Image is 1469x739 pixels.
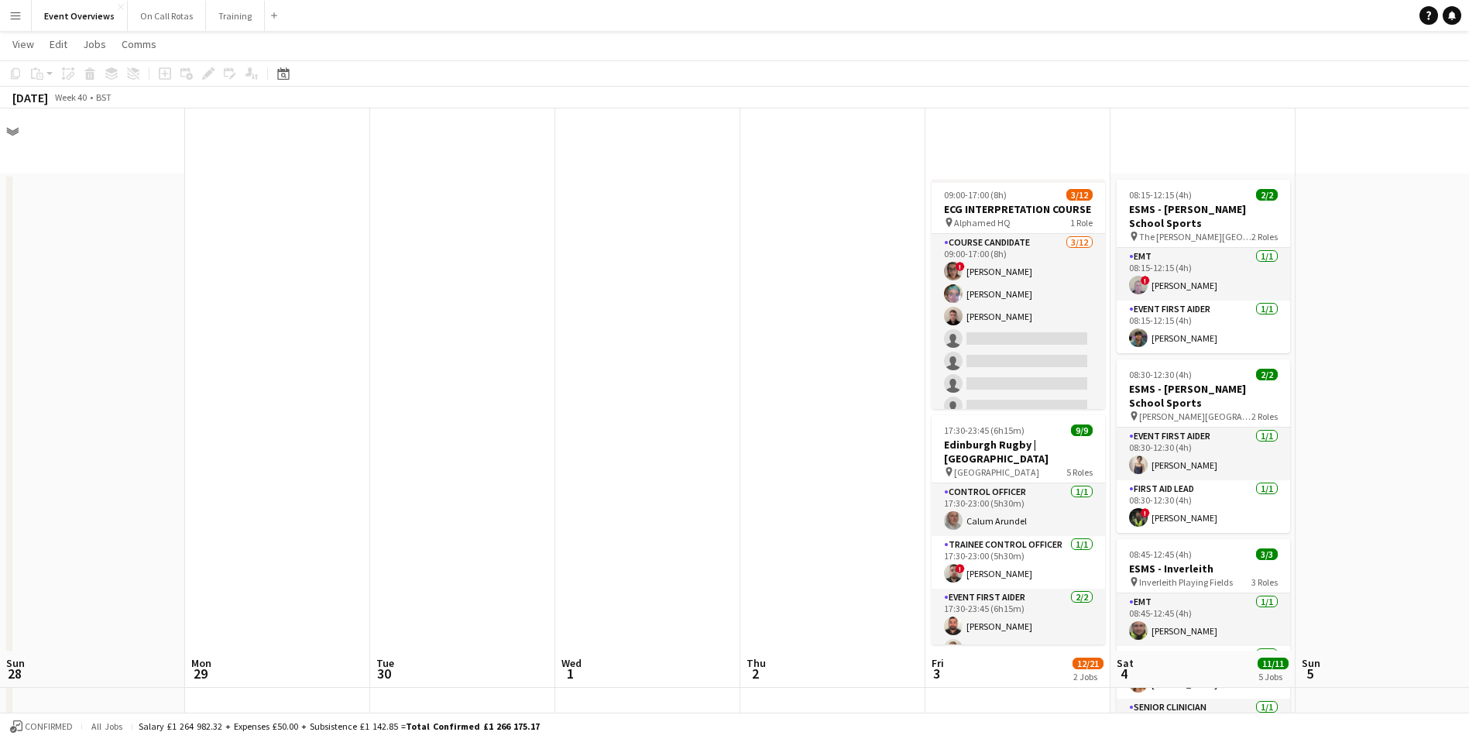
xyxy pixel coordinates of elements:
[956,564,965,573] span: !
[1114,665,1134,682] span: 4
[12,37,34,51] span: View
[1066,189,1093,201] span: 3/12
[43,34,74,54] a: Edit
[376,656,394,670] span: Tue
[25,721,73,732] span: Confirmed
[1117,562,1290,576] h3: ESMS - Inverleith
[932,589,1105,664] app-card-role: Event First Aider2/217:30-23:45 (6h15m)[PERSON_NAME][PERSON_NAME]
[1117,248,1290,301] app-card-role: EMT1/108:15-12:15 (4h)![PERSON_NAME]
[1129,369,1192,380] span: 08:30-12:30 (4h)
[1117,382,1290,410] h3: ESMS - [PERSON_NAME] School Sports
[8,718,75,735] button: Confirmed
[747,656,766,670] span: Thu
[1117,180,1290,353] app-job-card: 08:15-12:15 (4h)2/2ESMS - [PERSON_NAME] School Sports The [PERSON_NAME][GEOGRAPHIC_DATA]2 RolesEM...
[1256,189,1278,201] span: 2/2
[1117,593,1290,646] app-card-role: EMT1/108:45-12:45 (4h)[PERSON_NAME]
[932,438,1105,466] h3: Edinburgh Rugby | [GEOGRAPHIC_DATA]
[4,665,25,682] span: 28
[932,202,1105,216] h3: ECG INTERPRETATION COURSE
[932,656,944,670] span: Fri
[1251,576,1278,588] span: 3 Roles
[1256,548,1278,560] span: 3/3
[1129,548,1192,560] span: 08:45-12:45 (4h)
[1251,411,1278,422] span: 2 Roles
[406,720,540,732] span: Total Confirmed £1 266 175.17
[189,665,211,682] span: 29
[206,1,265,31] button: Training
[191,656,211,670] span: Mon
[744,665,766,682] span: 2
[1073,671,1103,682] div: 2 Jobs
[559,665,582,682] span: 1
[956,262,965,271] span: !
[561,656,582,670] span: Wed
[932,415,1105,644] app-job-card: 17:30-23:45 (6h15m)9/9Edinburgh Rugby | [GEOGRAPHIC_DATA] [GEOGRAPHIC_DATA]5 RolesControl Officer...
[932,234,1105,534] app-card-role: Course Candidate3/1209:00-17:00 (8h)![PERSON_NAME][PERSON_NAME][PERSON_NAME]
[6,656,25,670] span: Sun
[1258,658,1289,669] span: 11/11
[1299,665,1320,682] span: 5
[32,1,128,31] button: Event Overviews
[1071,424,1093,436] span: 9/9
[1139,576,1233,588] span: Inverleith Playing Fields
[115,34,163,54] a: Comms
[1117,646,1290,699] app-card-role: Event First Aider1/108:45-12:45 (4h)[PERSON_NAME]
[1256,369,1278,380] span: 2/2
[77,34,112,54] a: Jobs
[1070,217,1093,229] span: 1 Role
[1117,301,1290,353] app-card-role: Event First Aider1/108:15-12:15 (4h)[PERSON_NAME]
[1073,658,1103,669] span: 12/21
[1117,656,1134,670] span: Sat
[1117,359,1290,533] app-job-card: 08:30-12:30 (4h)2/2ESMS - [PERSON_NAME] School Sports [PERSON_NAME][GEOGRAPHIC_DATA]2 RolesEvent ...
[12,90,48,105] div: [DATE]
[929,665,944,682] span: 3
[96,91,112,103] div: BST
[1139,411,1251,422] span: [PERSON_NAME][GEOGRAPHIC_DATA]
[50,37,67,51] span: Edit
[128,1,206,31] button: On Call Rotas
[932,180,1105,409] app-job-card: 09:00-17:00 (8h)3/12ECG INTERPRETATION COURSE Alphamed HQ1 RoleCourse Candidate3/1209:00-17:00 (8...
[1066,466,1093,478] span: 5 Roles
[1129,189,1192,201] span: 08:15-12:15 (4h)
[1139,231,1251,242] span: The [PERSON_NAME][GEOGRAPHIC_DATA]
[1141,508,1150,517] span: !
[1251,231,1278,242] span: 2 Roles
[83,37,106,51] span: Jobs
[944,424,1025,436] span: 17:30-23:45 (6h15m)
[88,720,125,732] span: All jobs
[139,720,540,732] div: Salary £1 264 982.32 + Expenses £50.00 + Subsistence £1 142.85 =
[944,189,1007,201] span: 09:00-17:00 (8h)
[1117,428,1290,480] app-card-role: Event First Aider1/108:30-12:30 (4h)[PERSON_NAME]
[374,665,394,682] span: 30
[954,466,1039,478] span: [GEOGRAPHIC_DATA]
[51,91,90,103] span: Week 40
[954,217,1011,229] span: Alphamed HQ
[6,34,40,54] a: View
[1117,202,1290,230] h3: ESMS - [PERSON_NAME] School Sports
[1117,480,1290,533] app-card-role: First Aid Lead1/108:30-12:30 (4h)![PERSON_NAME]
[932,483,1105,536] app-card-role: Control Officer1/117:30-23:00 (5h30m)Calum Arundel
[1141,276,1150,285] span: !
[1302,656,1320,670] span: Sun
[1258,671,1288,682] div: 5 Jobs
[122,37,156,51] span: Comms
[932,536,1105,589] app-card-role: Trainee Control Officer1/117:30-23:00 (5h30m)![PERSON_NAME]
